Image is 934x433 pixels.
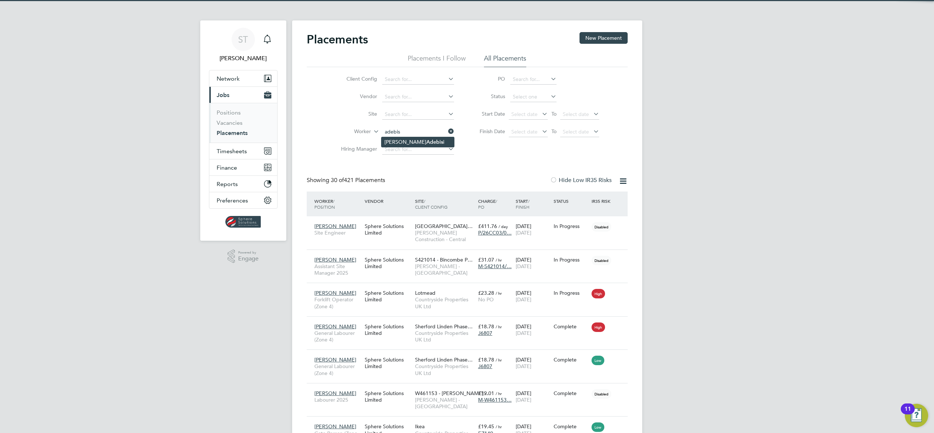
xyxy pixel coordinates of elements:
div: [DATE] [514,253,552,273]
a: ST[PERSON_NAME] [209,28,278,63]
span: / hr [496,257,502,263]
span: [PERSON_NAME] [314,356,356,363]
span: Timesheets [217,148,247,155]
span: [GEOGRAPHIC_DATA]… [415,223,473,229]
span: [PERSON_NAME] [314,290,356,296]
button: Finance [209,159,277,175]
span: Select date [511,128,538,135]
a: [PERSON_NAME]Labourer 2025Sphere Solutions LimitedW461153 - [PERSON_NAME]…[PERSON_NAME] - [GEOGRA... [313,386,628,392]
span: 30 of [331,177,344,184]
span: W461153 - [PERSON_NAME]… [415,390,489,397]
div: [DATE] [514,286,552,306]
div: 11 [904,409,911,418]
span: Disabled [592,256,611,265]
span: / hr [496,424,502,429]
span: Jobs [217,92,229,98]
div: Sphere Solutions Limited [363,219,413,240]
div: [DATE] [514,219,552,240]
span: P/26CC03/0… [478,229,512,236]
button: Open Resource Center, 11 new notifications [905,404,928,427]
label: Hiring Manager [335,146,377,152]
span: J6807 [478,330,492,336]
span: / hr [496,357,502,363]
span: General Labourer (Zone 4) [314,363,361,376]
div: Sphere Solutions Limited [363,353,413,373]
span: General Labourer (Zone 4) [314,330,361,343]
span: Lotmead [415,290,435,296]
span: Disabled [592,389,611,399]
span: [PERSON_NAME] Construction - Central [415,229,474,243]
input: Search for... [382,127,454,137]
div: Sphere Solutions Limited [363,320,413,340]
span: [DATE] [516,229,531,236]
div: [DATE] [514,386,552,407]
span: Reports [217,181,238,187]
label: Start Date [472,111,505,117]
div: [DATE] [514,353,552,373]
button: Jobs [209,87,277,103]
div: Sphere Solutions Limited [363,286,413,306]
span: £23.28 [478,290,494,296]
span: Powered by [238,250,259,256]
div: Worker [313,194,363,213]
span: [DATE] [516,263,531,270]
input: Search for... [382,74,454,85]
a: Positions [217,109,241,116]
button: Preferences [209,192,277,208]
span: £411.76 [478,223,497,229]
label: Vendor [335,93,377,100]
span: High [592,322,605,332]
span: [DATE] [516,330,531,336]
span: £19.01 [478,390,494,397]
a: [PERSON_NAME]Gate Person (Zone 4)Sphere Solutions LimitedIkeaCountryside Properties UK Ltd£19.45 ... [313,419,628,425]
span: / hr [496,324,502,329]
a: [PERSON_NAME]Site EngineerSphere Solutions Limited[GEOGRAPHIC_DATA]…[PERSON_NAME] Construction - ... [313,219,628,225]
li: Placements I Follow [408,54,466,67]
span: ST [238,35,248,44]
span: / Position [314,198,335,210]
li: [PERSON_NAME] i [381,137,454,147]
span: / day [499,224,508,229]
label: Finish Date [472,128,505,135]
span: S421014 - Bincombe P… [415,256,473,263]
div: Charge [476,194,514,213]
span: [PERSON_NAME] [314,423,356,430]
span: Assistant Site Manager 2025 [314,263,361,276]
div: Complete [554,423,588,430]
span: To [549,127,559,136]
span: Select date [563,111,589,117]
input: Search for... [382,144,454,155]
span: To [549,109,559,119]
span: [PERSON_NAME] [314,256,356,263]
label: Client Config [335,76,377,82]
span: [DATE] [516,363,531,370]
span: Engage [238,256,259,262]
input: Search for... [382,109,454,120]
span: No PO [478,296,494,303]
span: Select date [563,128,589,135]
a: [PERSON_NAME]Forklift Operator (Zone 4)Sphere Solutions LimitedLotmeadCountryside Properties UK L... [313,286,628,292]
div: [DATE] [514,320,552,340]
input: Search for... [382,92,454,102]
h2: Placements [307,32,368,47]
div: Sphere Solutions Limited [363,386,413,407]
div: Vendor [363,194,413,208]
div: Status [552,194,590,208]
div: IR35 Risk [590,194,615,208]
div: In Progress [554,223,588,229]
span: / hr [496,290,502,296]
label: Worker [329,128,371,135]
label: Status [472,93,505,100]
span: £19.45 [478,423,494,430]
span: [PERSON_NAME] [314,223,356,229]
span: Select date [511,111,538,117]
span: Countryside Properties UK Ltd [415,330,474,343]
span: [PERSON_NAME] [314,390,356,397]
a: Powered byEngage [228,250,259,263]
input: Select one [510,92,557,102]
a: Vacancies [217,119,243,126]
span: Network [217,75,240,82]
span: [PERSON_NAME] - [GEOGRAPHIC_DATA] [415,263,474,276]
span: M-W461153… [478,397,512,403]
span: Ikea [415,423,425,430]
